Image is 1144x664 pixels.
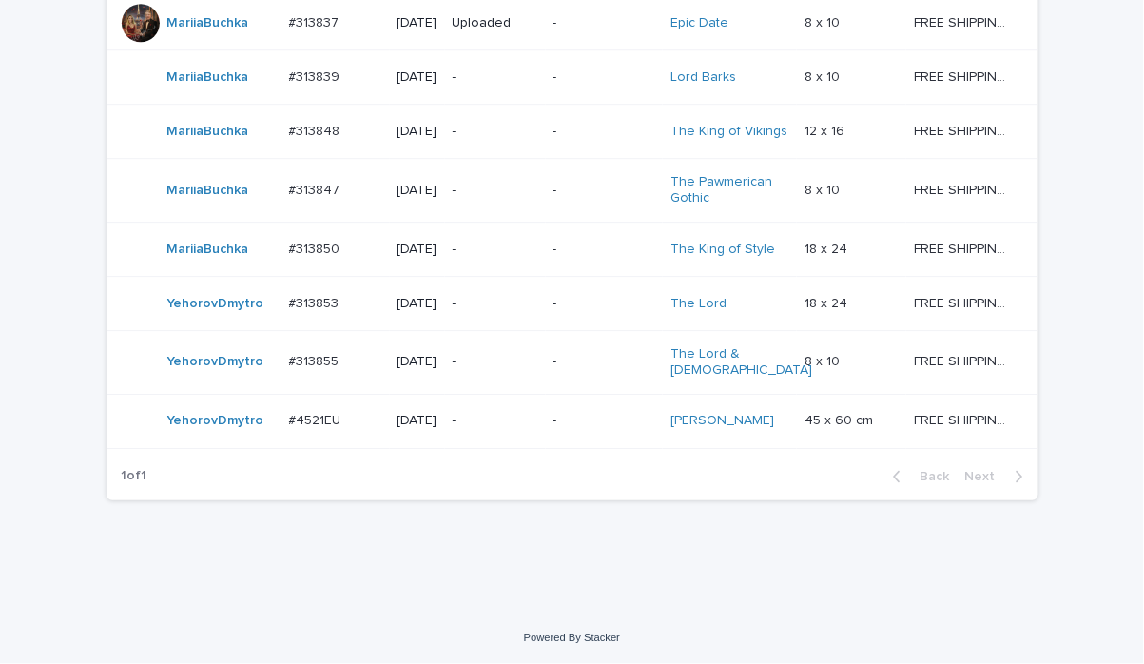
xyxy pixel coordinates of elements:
[167,413,264,429] a: YehorovDmytro
[914,292,1011,312] p: FREE SHIPPING - preview in 1-2 business days, after your approval delivery will take 5-10 b.d.
[397,124,437,140] p: [DATE]
[805,292,851,312] p: 18 x 24
[805,120,848,140] p: 12 x 16
[805,66,843,86] p: 8 x 10
[805,238,851,258] p: 18 x 24
[107,330,1038,394] tr: YehorovDmytro #313855#313855 [DATE]--The Lord & [DEMOGRAPHIC_DATA] 8 x 108 x 10 FREE SHIPPING - p...
[670,346,812,379] a: The Lord & [DEMOGRAPHIC_DATA]
[397,69,437,86] p: [DATE]
[397,242,437,258] p: [DATE]
[914,11,1011,31] p: FREE SHIPPING - preview in 1-2 business days, after your approval delivery will take 5-10 b.d.
[167,242,249,258] a: MariiaBuchka
[670,124,787,140] a: The King of Vikings
[289,350,343,370] p: #313855
[167,183,249,199] a: MariiaBuchka
[453,15,538,31] p: Uploaded
[167,354,264,370] a: YehorovDmytro
[167,296,264,312] a: YehorovDmytro
[909,470,950,483] span: Back
[397,413,437,429] p: [DATE]
[914,350,1011,370] p: FREE SHIPPING - preview in 1-2 business days, after your approval delivery will take 5-10 b.d.
[107,276,1038,330] tr: YehorovDmytro #313853#313853 [DATE]--The Lord 18 x 2418 x 24 FREE SHIPPING - preview in 1-2 busin...
[453,183,538,199] p: -
[670,413,774,429] a: [PERSON_NAME]
[453,124,538,140] p: -
[397,296,437,312] p: [DATE]
[670,174,789,206] a: The Pawmerican Gothic
[553,183,655,199] p: -
[524,632,620,643] a: Powered By Stacker
[965,470,1007,483] span: Next
[553,242,655,258] p: -
[289,66,344,86] p: #313839
[453,296,538,312] p: -
[289,11,343,31] p: #313837
[167,69,249,86] a: MariiaBuchka
[107,222,1038,276] tr: MariiaBuchka #313850#313850 [DATE]--The King of Style 18 x 2418 x 24 FREE SHIPPING - preview in 1...
[805,179,843,199] p: 8 x 10
[553,15,655,31] p: -
[289,179,344,199] p: #313847
[914,66,1011,86] p: FREE SHIPPING - preview in 1-2 business days, after your approval delivery will take 5-10 b.d.
[553,354,655,370] p: -
[878,468,958,485] button: Back
[107,453,163,499] p: 1 of 1
[670,69,736,86] a: Lord Barks
[397,354,437,370] p: [DATE]
[914,238,1011,258] p: FREE SHIPPING - preview in 1-2 business days, after your approval delivery will take 5-10 b.d.
[553,69,655,86] p: -
[107,394,1038,448] tr: YehorovDmytro #4521EU#4521EU [DATE]--[PERSON_NAME] 45 x 60 cm45 x 60 cm FREE SHIPPING - preview i...
[397,183,437,199] p: [DATE]
[670,296,727,312] a: The Lord
[289,292,343,312] p: #313853
[397,15,437,31] p: [DATE]
[914,409,1011,429] p: FREE SHIPPING - preview in 1-2 business days, after your approval delivery will take 5-10 busines...
[805,11,843,31] p: 8 x 10
[553,296,655,312] p: -
[453,242,538,258] p: -
[453,69,538,86] p: -
[670,15,728,31] a: Epic Date
[167,15,249,31] a: MariiaBuchka
[805,409,877,429] p: 45 x 60 cm
[670,242,775,258] a: The King of Style
[805,350,843,370] p: 8 x 10
[914,120,1011,140] p: FREE SHIPPING - preview in 1-2 business days, after your approval delivery will take 5-10 b.d.
[107,105,1038,159] tr: MariiaBuchka #313848#313848 [DATE]--The King of Vikings 12 x 1612 x 16 FREE SHIPPING - preview in...
[914,179,1011,199] p: FREE SHIPPING - preview in 1-2 business days, after your approval delivery will take 5-10 b.d.
[289,409,345,429] p: #4521EU
[167,124,249,140] a: MariiaBuchka
[107,159,1038,223] tr: MariiaBuchka #313847#313847 [DATE]--The Pawmerican Gothic 8 x 108 x 10 FREE SHIPPING - preview in...
[958,468,1038,485] button: Next
[553,124,655,140] p: -
[107,50,1038,105] tr: MariiaBuchka #313839#313839 [DATE]--Lord Barks 8 x 108 x 10 FREE SHIPPING - preview in 1-2 busine...
[553,413,655,429] p: -
[289,238,344,258] p: #313850
[453,354,538,370] p: -
[453,413,538,429] p: -
[289,120,344,140] p: #313848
